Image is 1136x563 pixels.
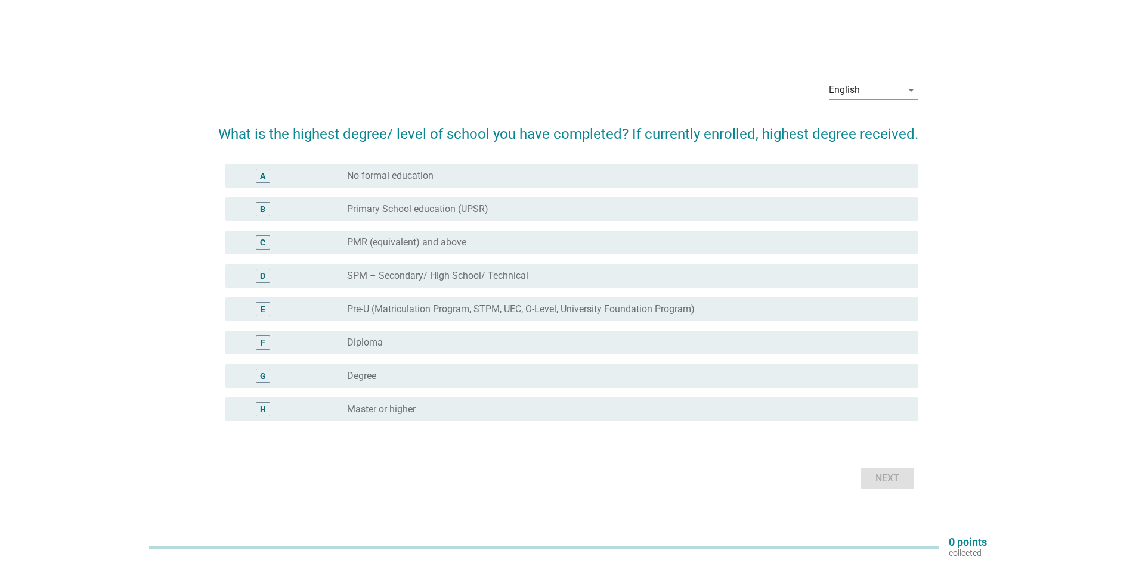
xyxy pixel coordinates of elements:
[347,203,488,215] label: Primary School education (UPSR)
[261,303,265,315] div: E
[260,269,265,282] div: D
[347,337,383,349] label: Diploma
[904,83,918,97] i: arrow_drop_down
[260,369,266,382] div: G
[347,237,466,248] label: PMR (equivalent) and above
[347,270,528,282] label: SPM – Secondary/ High School/ Technical
[261,336,265,349] div: F
[260,236,265,248] div: C
[949,537,987,548] p: 0 points
[218,111,918,145] h2: What is the highest degree/ level of school you have completed? If currently enrolled, highest de...
[829,85,860,95] div: English
[949,548,987,558] p: collected
[260,203,265,215] div: B
[260,403,266,415] div: H
[347,370,376,382] label: Degree
[347,403,416,415] label: Master or higher
[347,303,695,315] label: Pre-U (Matriculation Program, STPM, UEC, O-Level, University Foundation Program)
[260,169,265,182] div: A
[347,170,434,182] label: No formal education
